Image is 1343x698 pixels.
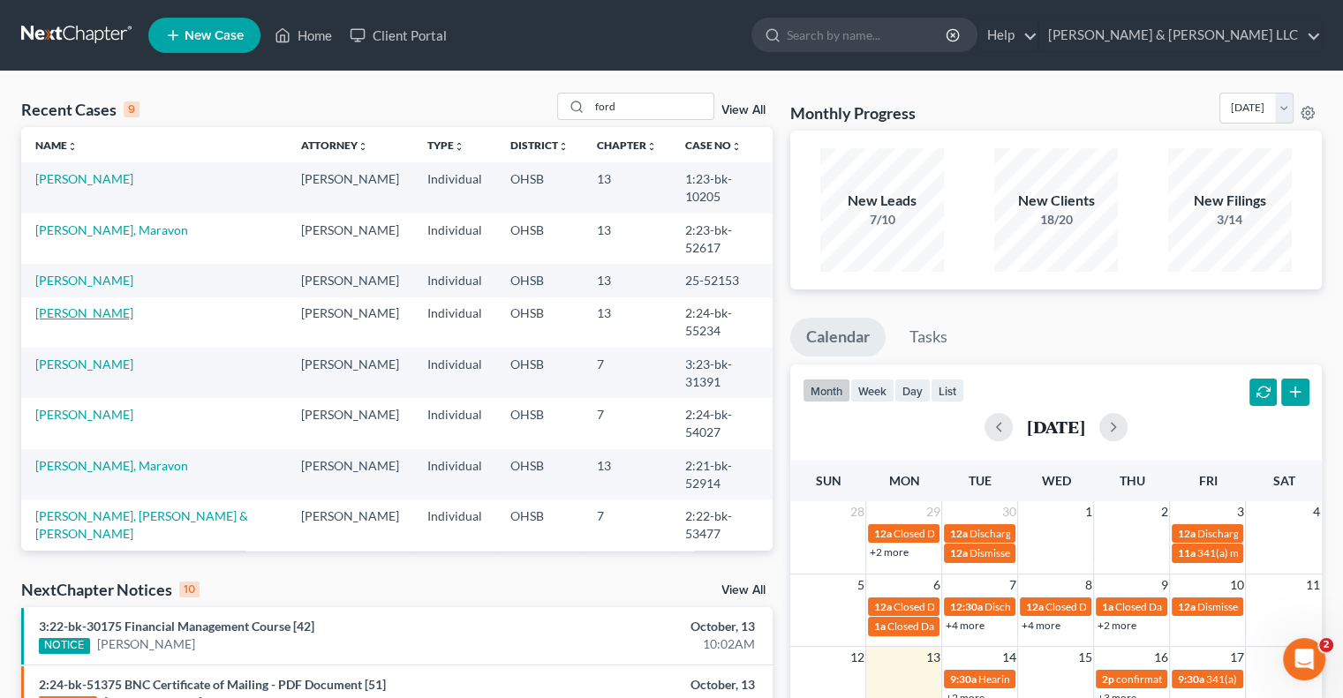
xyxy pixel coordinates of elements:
[646,141,657,152] i: unfold_more
[287,551,413,601] td: [PERSON_NAME]
[1304,574,1322,596] span: 11
[413,551,496,601] td: Individual
[671,499,773,550] td: 2:22-bk-53477
[671,297,773,348] td: 2:24-bk-55234
[671,449,773,499] td: 2:21-bk-52914
[855,574,865,596] span: 5
[1158,574,1169,596] span: 9
[341,19,456,51] a: Client Portal
[287,214,413,264] td: [PERSON_NAME]
[1151,647,1169,668] span: 16
[873,619,885,633] span: 1a
[969,473,992,488] span: Tue
[893,527,1143,540] span: Closed Date for [PERSON_NAME] & [PERSON_NAME]
[949,600,982,613] span: 12:30a
[721,104,766,116] a: View All
[1177,600,1195,613] span: 12a
[496,499,583,550] td: OHSB
[528,618,755,635] div: October, 13
[1101,672,1113,686] span: 2p
[1115,672,1314,686] span: confirmation hearing for [PERSON_NAME]
[35,222,188,237] a: [PERSON_NAME], Maravon
[1041,473,1070,488] span: Wed
[35,305,133,320] a: [PERSON_NAME]
[597,139,657,152] a: Chapterunfold_more
[931,574,941,596] span: 6
[894,318,963,357] a: Tasks
[873,527,891,540] span: 12a
[496,348,583,398] td: OHSB
[287,297,413,348] td: [PERSON_NAME]
[790,318,886,357] a: Calendar
[1083,501,1093,522] span: 1
[124,101,140,117] div: 9
[1027,417,1085,436] h2: [DATE]
[413,499,496,550] td: Individual
[583,348,671,398] td: 7
[869,545,908,559] a: +2 more
[1083,574,1093,596] span: 8
[924,647,941,668] span: 13
[185,29,244,42] span: New Case
[949,672,976,686] span: 9:30a
[496,398,583,448] td: OHSB
[931,379,964,402] button: list
[848,647,865,668] span: 12
[1021,619,1060,632] a: +4 more
[848,501,865,522] span: 28
[1177,527,1195,540] span: 12a
[427,139,464,152] a: Typeunfold_more
[35,273,133,288] a: [PERSON_NAME]
[413,348,496,398] td: Individual
[1168,211,1292,229] div: 3/14
[287,499,413,550] td: [PERSON_NAME]
[496,264,583,296] td: OHSB
[1075,647,1093,668] span: 15
[671,348,773,398] td: 3:23-bk-31391
[924,501,941,522] span: 29
[1000,501,1017,522] span: 30
[179,582,200,597] div: 10
[803,379,850,402] button: month
[413,162,496,213] td: Individual
[39,619,314,634] a: 3:22-bk-30175 Financial Management Course [42]
[671,162,773,213] td: 1:23-bk-10205
[721,584,766,597] a: View All
[287,449,413,499] td: [PERSON_NAME]
[850,379,894,402] button: week
[820,191,944,211] div: New Leads
[590,94,713,119] input: Search by name...
[994,211,1118,229] div: 18/20
[671,214,773,264] td: 2:23-bk-52617
[35,139,78,152] a: Nameunfold_more
[1227,647,1245,668] span: 17
[583,398,671,448] td: 7
[454,141,464,152] i: unfold_more
[1101,600,1113,613] span: 1a
[496,449,583,499] td: OHSB
[287,398,413,448] td: [PERSON_NAME]
[945,619,984,632] a: +4 more
[528,635,755,653] div: 10:02AM
[671,551,773,601] td: 3:22-bk-30703
[413,449,496,499] td: Individual
[97,635,195,653] a: [PERSON_NAME]
[35,458,188,473] a: [PERSON_NAME], Maravon
[496,162,583,213] td: OHSB
[496,214,583,264] td: OHSB
[413,398,496,448] td: Individual
[1097,619,1136,632] a: +2 more
[583,551,671,601] td: 7
[266,19,341,51] a: Home
[1311,501,1322,522] span: 4
[39,638,90,654] div: NOTICE
[301,139,368,152] a: Attorneyunfold_more
[1158,501,1169,522] span: 2
[287,162,413,213] td: [PERSON_NAME]
[685,139,742,152] a: Case Nounfold_more
[1045,600,1201,613] span: Closed Date for [PERSON_NAME]
[994,191,1118,211] div: New Clients
[287,348,413,398] td: [PERSON_NAME]
[35,508,248,541] a: [PERSON_NAME], [PERSON_NAME] & [PERSON_NAME]
[21,579,200,600] div: NextChapter Notices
